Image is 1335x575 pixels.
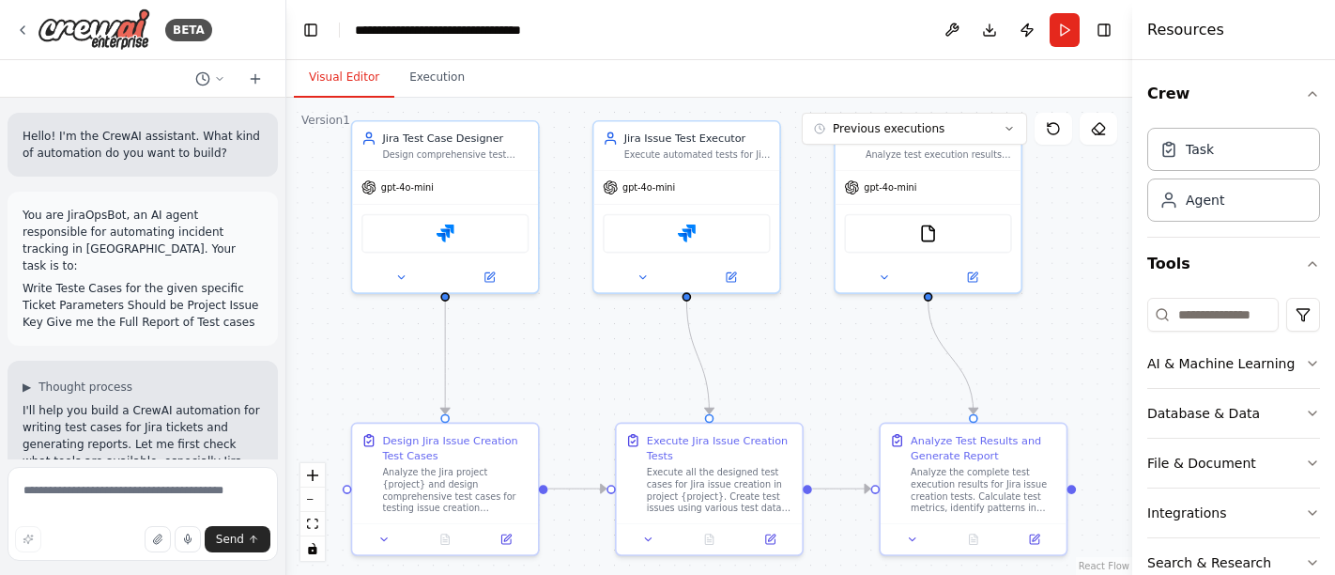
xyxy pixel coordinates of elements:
[413,530,477,548] button: No output available
[1147,553,1271,572] div: Search & Research
[355,21,521,39] nav: breadcrumb
[382,466,529,514] div: Analyze the Jira project {project} and design comprehensive test cases for testing issue creation...
[1147,454,1256,473] div: File & Document
[624,149,771,162] div: Execute automated tests for Jira issue creation by creating test issues, validating responses, do...
[678,225,696,242] img: Jira
[23,128,263,162] p: Hello! I'm the CrewAI assistant. What kind of automation do you want to build?
[145,526,171,552] button: Upload files
[1147,504,1226,522] div: Integrations
[300,536,325,561] button: toggle interactivity
[23,380,132,395] button: ▶Thought process
[351,120,540,294] div: Jira Test Case DesignerDesign comprehensive test cases for testing Jira issue creation functional...
[647,433,793,463] div: Execute Jira Issue Creation Tests
[394,58,480,98] button: Execution
[1147,489,1320,537] button: Integrations
[23,207,263,274] p: You are JiraOpsBot, an AI agent responsible for automating incident tracking in [GEOGRAPHIC_DATA]...
[300,512,325,536] button: fit view
[1147,439,1320,488] button: File & Document
[919,225,937,242] img: FileReadTool
[1091,17,1117,43] button: Hide right sidebar
[294,58,394,98] button: Visual Editor
[679,300,716,413] g: Edge from 6b4180ee-3d28-4e18-81df-9c81b0839ae9 to cddd4436-2243-4006-9e78-abb17493f6e4
[447,269,532,287] button: Open in side panel
[812,481,870,496] g: Edge from cddd4436-2243-4006-9e78-abb17493f6e4 to 9bf8e249-7e93-48bd-9dbc-b1c4ffeb69ed
[911,466,1057,514] div: Analyze the complete test execution results for Jira issue creation tests. Calculate test metrics...
[301,113,350,128] div: Version 1
[23,380,31,395] span: ▶
[1147,19,1224,41] h4: Resources
[300,463,325,488] button: zoom in
[300,488,325,512] button: zoom out
[833,121,944,136] span: Previous executions
[866,131,1012,146] div: Test Results Analyzer
[548,481,606,496] g: Edge from 5304583b-6cc1-4d1e-887d-7dc2fcb8fcab to cddd4436-2243-4006-9e78-abb17493f6e4
[866,149,1012,162] div: Analyze test execution results, generate comprehensive reports, identify patterns in failures, an...
[382,433,529,463] div: Design Jira Issue Creation Test Cases
[1147,404,1260,423] div: Database & Data
[382,149,529,162] div: Design comprehensive test cases for testing Jira issue creation functionality, covering all scena...
[929,269,1015,287] button: Open in side panel
[381,181,434,194] span: gpt-4o-mini
[188,68,233,90] button: Switch to previous chat
[1186,140,1214,159] div: Task
[834,120,1022,294] div: Test Results AnalyzerAnalyze test execution results, generate comprehensive reports, identify pat...
[23,280,263,331] p: Write Teste Cases for the given specific Ticket Parameters Should be Project Issue Key Give me th...
[216,532,244,547] span: Send
[15,526,41,552] button: Improve this prompt
[624,131,771,146] div: Jira Issue Test Executor
[1186,191,1224,210] div: Agent
[298,17,324,43] button: Hide left sidebar
[1079,561,1129,571] a: React Flow attribution
[647,466,793,514] div: Execute all the designed test cases for Jira issue creation in project {project}. Create test iss...
[1147,120,1320,237] div: Crew
[864,181,916,194] span: gpt-4o-mini
[688,269,774,287] button: Open in side panel
[300,463,325,561] div: React Flow controls
[921,300,981,413] g: Edge from 08c3e693-c437-457a-95e2-601a515dc70b to 9bf8e249-7e93-48bd-9dbc-b1c4ffeb69ed
[1147,238,1320,290] button: Tools
[615,423,804,556] div: Execute Jira Issue Creation TestsExecute all the designed test cases for Jira issue creation in p...
[744,530,796,548] button: Open in side panel
[240,68,270,90] button: Start a new chat
[480,530,531,548] button: Open in side panel
[942,530,1005,548] button: No output available
[437,300,453,413] g: Edge from fd5bb082-ae7e-4c48-8c15-2c877f8e2d37 to 5304583b-6cc1-4d1e-887d-7dc2fcb8fcab
[677,530,741,548] button: No output available
[205,526,270,552] button: Send
[175,526,201,552] button: Click to speak your automation idea
[38,380,132,395] span: Thought process
[802,113,1027,145] button: Previous executions
[1147,389,1320,438] button: Database & Data
[911,433,1057,463] div: Analyze Test Results and Generate Report
[592,120,781,294] div: Jira Issue Test ExecutorExecute automated tests for Jira issue creation by creating test issues, ...
[38,8,150,51] img: Logo
[23,402,263,487] p: I'll help you build a CrewAI automation for writing test cases for Jira tickets and generating re...
[1147,354,1295,373] div: AI & Machine Learning
[1147,339,1320,388] button: AI & Machine Learning
[351,423,540,556] div: Design Jira Issue Creation Test CasesAnalyze the Jira project {project} and design comprehensive ...
[622,181,675,194] span: gpt-4o-mini
[437,225,454,242] img: Jira
[382,131,529,146] div: Jira Test Case Designer
[879,423,1067,556] div: Analyze Test Results and Generate ReportAnalyze the complete test execution results for Jira issu...
[1147,68,1320,120] button: Crew
[165,19,212,41] div: BETA
[1008,530,1060,548] button: Open in side panel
